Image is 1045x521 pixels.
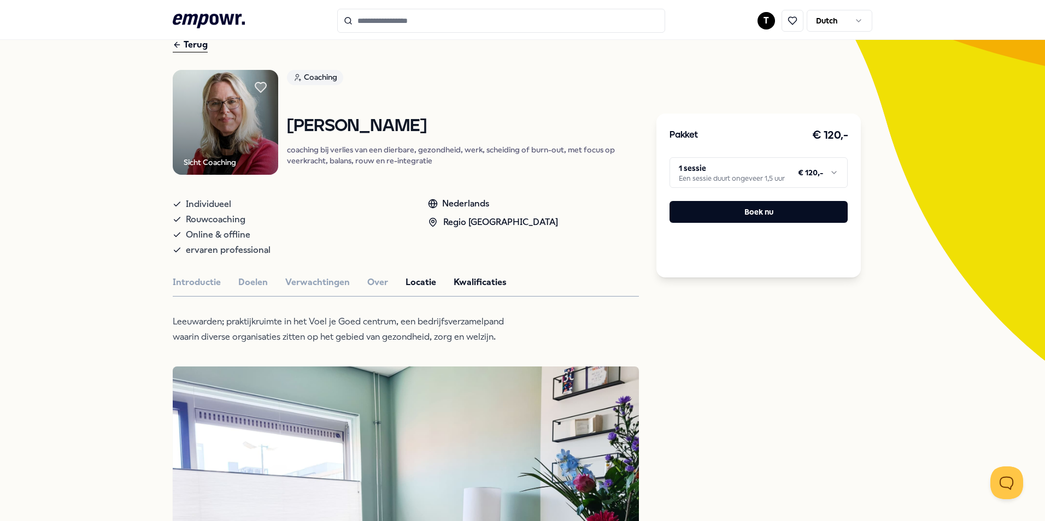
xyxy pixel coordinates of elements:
[173,314,528,345] p: Leeuwarden; praktijkruimte in het Voel je Goed centrum, een bedrijfsverzamelpand waarin diverse o...
[186,212,245,227] span: Rouwcoaching
[186,242,271,258] span: ervaren professional
[670,128,698,143] h3: Pakket
[186,197,231,212] span: Individueel
[186,227,250,242] span: Online & offline
[287,144,639,166] p: coaching bij verlies van een dierbare, gezondheid, werk, scheiding of burn-out, met focus op veer...
[173,70,278,175] img: Product Image
[454,275,507,289] button: Kwalificaties
[367,275,388,289] button: Over
[406,275,436,289] button: Locatie
[287,70,639,89] a: Coaching
[184,156,236,168] div: Sicht Coaching
[428,215,558,229] div: Regio [GEOGRAPHIC_DATA]
[428,197,558,211] div: Nederlands
[758,12,775,29] button: T
[173,38,208,52] div: Terug
[670,201,848,223] button: Boek nu
[238,275,268,289] button: Doelen
[337,9,665,33] input: Search for products, categories or subcategories
[812,127,848,144] h3: € 120,-
[990,466,1023,499] iframe: Help Scout Beacon - Open
[173,275,221,289] button: Introductie
[287,117,639,136] h1: [PERSON_NAME]
[287,70,343,85] div: Coaching
[285,275,350,289] button: Verwachtingen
